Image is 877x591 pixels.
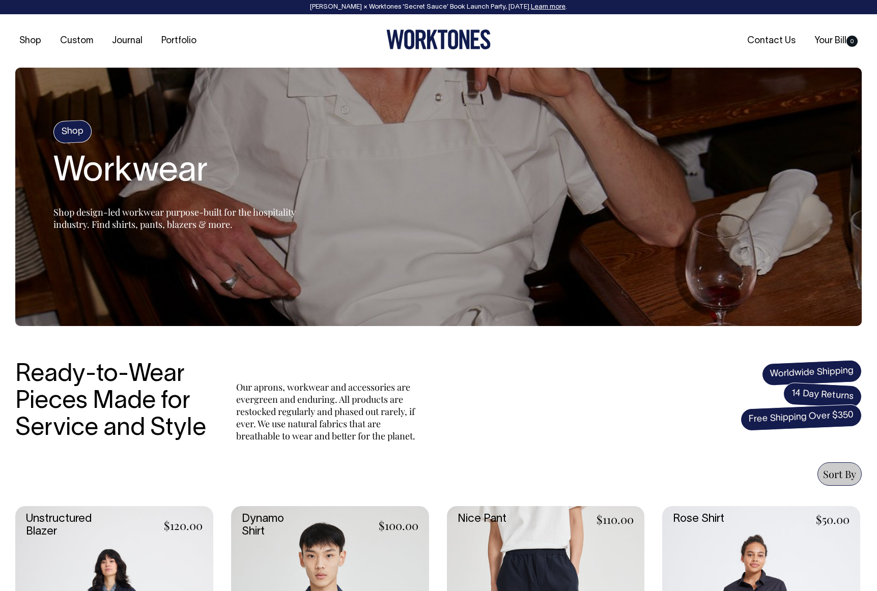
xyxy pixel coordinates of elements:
a: Contact Us [743,33,800,49]
h4: Shop [53,120,92,143]
a: Shop [15,33,45,49]
h1: Workwear [53,153,308,191]
span: 14 Day Returns [783,382,862,408]
p: Our aprons, workwear and accessories are evergreen and enduring. All products are restocked regul... [236,381,419,442]
a: Portfolio [157,33,201,49]
span: Worldwide Shipping [761,360,862,386]
span: Shop design-led workwear purpose-built for the hospitality industry. Find shirts, pants, blazers ... [53,206,296,230]
a: Journal [108,33,147,49]
a: Your Bill0 [810,33,862,49]
a: Learn more [531,4,565,10]
span: Free Shipping Over $350 [740,404,862,431]
span: 0 [846,36,858,47]
div: [PERSON_NAME] × Worktones ‘Secret Sauce’ Book Launch Party, [DATE]. . [10,4,867,11]
span: Sort By [823,467,856,481]
a: Custom [56,33,97,49]
h3: Ready-to-Wear Pieces Made for Service and Style [15,362,214,442]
